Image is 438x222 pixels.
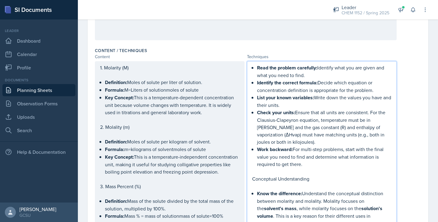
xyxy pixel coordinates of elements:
[105,86,239,94] p: M=Liters of solutionmoles of solute​
[105,198,127,205] strong: Definition:
[257,109,295,116] strong: Check your units:
[105,213,124,220] strong: Formula:
[105,79,239,86] p: Moles of solute per liter of solution.
[105,146,239,153] p: m=kilograms of solventmoles of solute​
[2,111,75,123] a: Uploads
[257,94,391,109] p: Write down the values you have and their units.
[2,146,75,158] div: Help & Documentation
[100,183,239,190] p: 3. Mass Percent (%)
[19,212,56,218] div: GCSU
[2,62,75,74] a: Profile
[105,153,239,175] p: This is a temperature-independent concentration unit, making it useful for studying colligative p...
[105,138,127,145] strong: Definition:
[257,190,302,197] strong: Know the difference:
[105,79,127,86] strong: Definition:
[342,4,389,11] div: Leader
[257,146,293,153] strong: Work backward:
[257,64,317,71] strong: Read the problem carefully:
[105,153,134,160] strong: Key Concept:
[2,97,75,110] a: Observation Forms
[257,94,314,101] strong: List your known variables:
[2,124,75,136] a: Search
[100,123,239,131] p: 2. Molality (m)
[257,79,391,94] p: Decide which equation or concentration definition is appropriate for the problem.
[100,64,239,71] p: 1. Molarity (M)
[247,54,397,60] div: Techniques
[264,205,297,212] strong: solvent's mass
[257,79,318,86] strong: Identify the correct formula:
[95,54,245,60] div: Content
[257,64,391,79] p: Identify what you are given and what you need to find.
[105,94,239,116] p: This is a temperature-dependent concentration unit because volume changes with temperature. It is...
[105,212,239,220] p: Mass % = mass of solutionmass of solute​×100%
[105,86,124,93] strong: Formula:
[105,197,239,212] p: Mass of the solute divided by the total mass of the solution, multiplied by 100%.
[2,84,75,96] a: Planning Sheets
[342,10,389,16] div: CHEM 1152 / Spring 2025
[95,48,147,54] label: Content / Techniques
[2,77,75,83] div: Documents
[19,206,56,212] div: [PERSON_NAME]
[105,146,124,153] strong: Formula:
[2,35,75,47] a: Dashboard
[2,28,75,33] div: Leader
[257,146,391,168] p: For multi-step problems, start with the final value you need to find and determine what informati...
[257,109,391,146] p: Ensure that all units are consistent. For the Clausius-Clapeyron equation, temperature must be in...
[252,175,391,182] p: Conceptual Understanding
[105,138,239,146] p: Moles of solute per kilogram of solvent.
[2,48,75,60] a: Calendar
[105,94,134,101] strong: Key Concept:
